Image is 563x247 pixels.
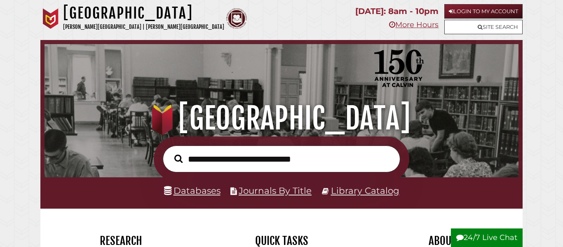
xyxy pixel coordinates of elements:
[164,185,221,196] a: Databases
[331,185,399,196] a: Library Catalog
[174,154,183,163] i: Search
[63,22,224,32] p: [PERSON_NAME][GEOGRAPHIC_DATA] | [PERSON_NAME][GEOGRAPHIC_DATA]
[53,100,510,136] h1: [GEOGRAPHIC_DATA]
[444,4,523,19] a: Login to My Account
[63,4,224,22] h1: [GEOGRAPHIC_DATA]
[355,4,439,19] p: [DATE]: 8am - 10pm
[444,20,523,34] a: Site Search
[239,185,312,196] a: Journals By Title
[170,152,187,165] button: Search
[226,8,247,29] img: Calvin Theological Seminary
[40,8,61,29] img: Calvin University
[389,20,439,29] a: More Hours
